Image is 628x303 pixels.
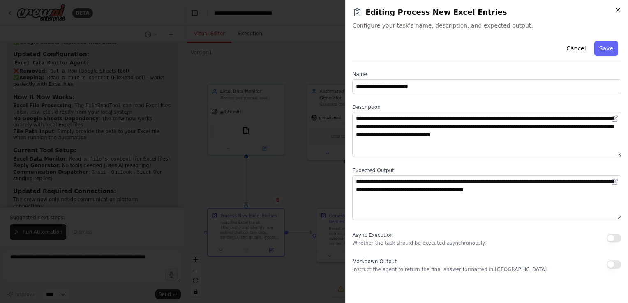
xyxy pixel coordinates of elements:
[594,41,618,56] button: Save
[352,266,547,273] p: Instruct the agent to return the final answer formatted in [GEOGRAPHIC_DATA]
[561,41,591,56] button: Cancel
[610,114,620,124] button: Open in editor
[352,232,392,238] span: Async Execution
[352,104,621,110] label: Description
[352,7,621,18] h2: Editing Process New Excel Entries
[610,177,620,187] button: Open in editor
[352,167,621,174] label: Expected Output
[352,240,486,246] p: Whether the task should be executed asynchronously.
[352,71,621,78] label: Name
[352,21,621,30] span: Configure your task's name, description, and expected output.
[352,259,396,264] span: Markdown Output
